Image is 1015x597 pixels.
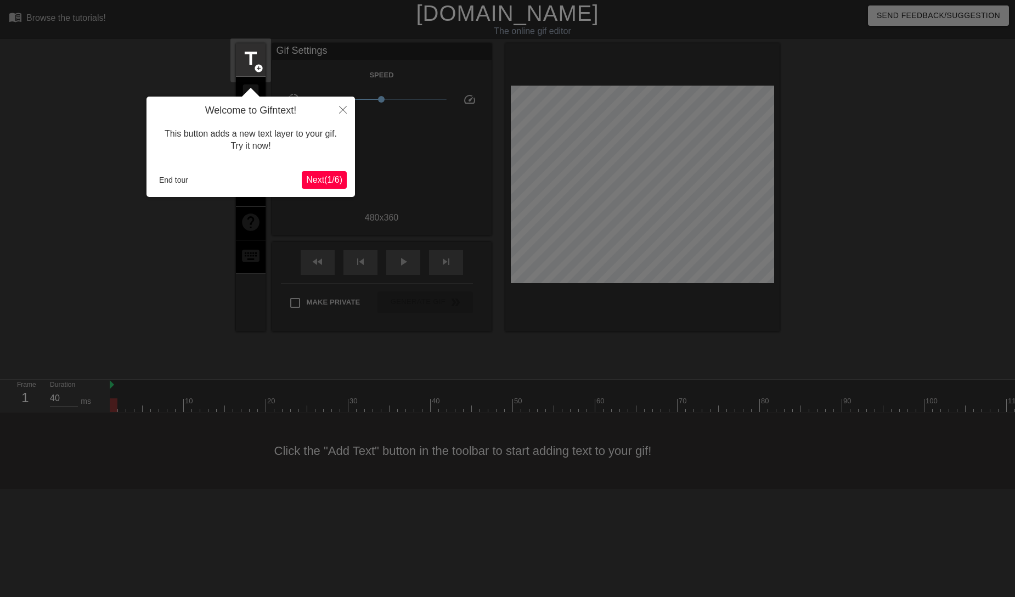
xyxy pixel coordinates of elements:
[302,171,347,189] button: Next
[331,97,355,122] button: Close
[155,172,193,188] button: End tour
[306,175,342,184] span: Next ( 1 / 6 )
[155,117,347,164] div: This button adds a new text layer to your gif. Try it now!
[155,105,347,117] h4: Welcome to Gifntext!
